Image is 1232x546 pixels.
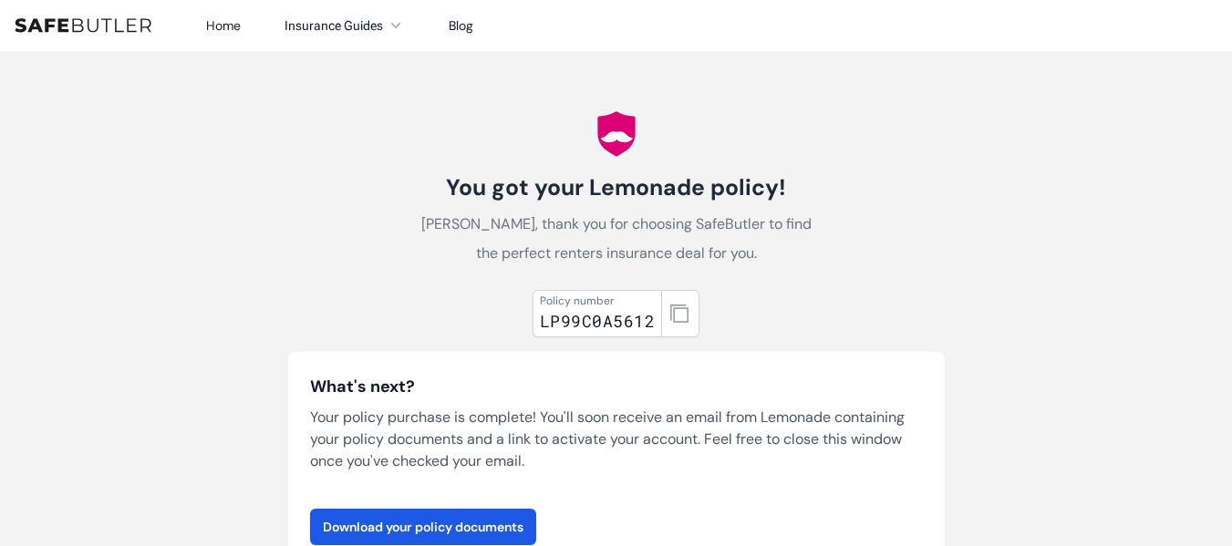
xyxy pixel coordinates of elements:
[310,407,923,472] p: Your policy purchase is complete! You'll soon receive an email from Lemonade containing your poli...
[412,210,821,268] p: [PERSON_NAME], thank you for choosing SafeButler to find the perfect renters insurance deal for you.
[310,374,923,399] h3: What's next?
[285,15,405,36] button: Insurance Guides
[540,308,655,334] div: LP99C0A5612
[310,509,536,545] a: Download your policy documents
[206,17,241,34] a: Home
[412,173,821,202] h1: You got your Lemonade policy!
[15,18,151,33] img: SafeButler Text Logo
[540,294,655,308] div: Policy number
[449,17,473,34] a: Blog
